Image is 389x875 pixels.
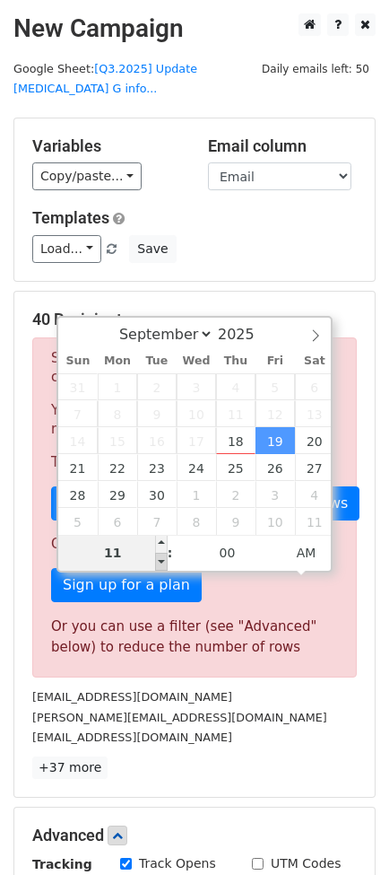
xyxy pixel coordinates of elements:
[137,427,177,454] span: September 16, 2025
[213,326,278,343] input: Year
[255,400,295,427] span: September 12, 2025
[281,535,331,571] span: Click to toggle
[271,854,341,873] label: UTM Codes
[216,454,255,481] span: September 25, 2025
[32,711,327,724] small: [PERSON_NAME][EMAIL_ADDRESS][DOMAIN_NAME]
[216,481,255,508] span: October 2, 2025
[32,690,232,704] small: [EMAIL_ADDRESS][DOMAIN_NAME]
[295,508,334,535] span: October 11, 2025
[51,568,202,602] a: Sign up for a plan
[51,486,359,521] a: Choose a Google Sheet with fewer rows
[139,854,216,873] label: Track Opens
[13,62,197,96] a: [Q3.2025] Update [MEDICAL_DATA] G info...
[295,454,334,481] span: September 27, 2025
[255,427,295,454] span: September 19, 2025
[255,508,295,535] span: October 10, 2025
[177,355,216,367] span: Wed
[98,508,137,535] span: October 6, 2025
[177,373,216,400] span: September 3, 2025
[58,535,168,571] input: Hour
[168,535,173,571] span: :
[58,508,98,535] span: October 5, 2025
[255,454,295,481] span: September 26, 2025
[51,401,338,439] p: Your current plan supports a daily maximum of .
[32,757,108,779] a: +37 more
[51,617,338,657] div: Or you can use a filter (see "Advanced" below) to reduce the number of rows
[98,373,137,400] span: September 1, 2025
[255,373,295,400] span: September 5, 2025
[32,731,232,744] small: [EMAIL_ADDRESS][DOMAIN_NAME]
[216,373,255,400] span: September 4, 2025
[32,136,181,156] h5: Variables
[129,235,176,263] button: Save
[216,355,255,367] span: Thu
[58,481,98,508] span: September 28, 2025
[173,535,282,571] input: Minute
[295,373,334,400] span: September 6, 2025
[137,400,177,427] span: September 9, 2025
[299,789,389,875] iframe: Chat Widget
[295,400,334,427] span: September 13, 2025
[177,400,216,427] span: September 10, 2025
[51,535,338,554] p: Or
[216,508,255,535] span: October 9, 2025
[295,427,334,454] span: September 20, 2025
[137,355,177,367] span: Tue
[58,427,98,454] span: September 14, 2025
[216,427,255,454] span: September 18, 2025
[137,454,177,481] span: September 23, 2025
[98,355,137,367] span: Mon
[295,481,334,508] span: October 4, 2025
[255,62,376,75] a: Daily emails left: 50
[58,400,98,427] span: September 7, 2025
[295,355,334,367] span: Sat
[32,235,101,263] a: Load...
[177,427,216,454] span: September 17, 2025
[137,481,177,508] span: September 30, 2025
[58,355,98,367] span: Sun
[51,453,338,472] p: To send these emails, you can either:
[216,400,255,427] span: September 11, 2025
[255,355,295,367] span: Fri
[98,481,137,508] span: September 29, 2025
[13,13,376,44] h2: New Campaign
[177,508,216,535] span: October 8, 2025
[208,136,357,156] h5: Email column
[13,62,197,96] small: Google Sheet:
[58,454,98,481] span: September 21, 2025
[58,373,98,400] span: August 31, 2025
[177,454,216,481] span: September 24, 2025
[137,508,177,535] span: October 7, 2025
[98,400,137,427] span: September 8, 2025
[32,826,357,845] h5: Advanced
[32,162,142,190] a: Copy/paste...
[32,208,109,227] a: Templates
[98,454,137,481] span: September 22, 2025
[177,481,216,508] span: October 1, 2025
[137,373,177,400] span: September 2, 2025
[32,857,92,871] strong: Tracking
[255,59,376,79] span: Daily emails left: 50
[51,349,338,387] p: Sorry, you don't have enough daily email credits to send these emails.
[98,427,137,454] span: September 15, 2025
[32,310,357,329] h5: 40 Recipients
[255,481,295,508] span: October 3, 2025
